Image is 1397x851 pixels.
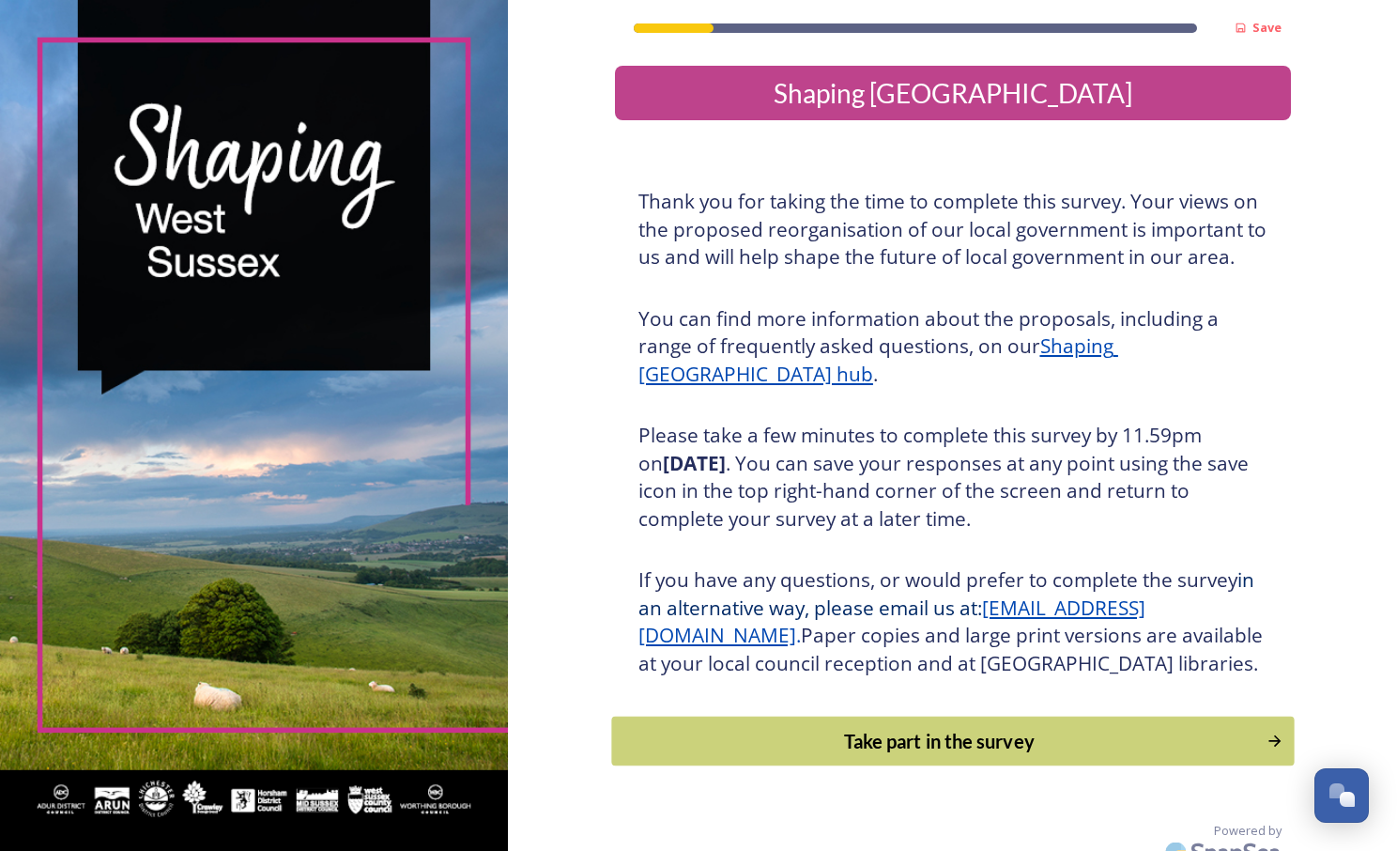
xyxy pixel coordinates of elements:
[1314,768,1369,823] button: Open Chat
[638,566,1259,621] span: in an alternative way, please email us at:
[638,422,1267,533] h3: Please take a few minutes to complete this survey by 11.59pm on . You can save your responses at ...
[611,717,1294,766] button: Continue
[1214,822,1282,840] span: Powered by
[638,188,1267,271] h3: Thank you for taking the time to complete this survey. Your views on the proposed reorganisation ...
[663,450,726,476] strong: [DATE]
[638,566,1267,677] h3: If you have any questions, or would prefer to complete the survey Paper copies and large print ve...
[638,333,1118,387] a: Shaping [GEOGRAPHIC_DATA] hub
[1252,19,1282,36] strong: Save
[622,73,1283,113] div: Shaping [GEOGRAPHIC_DATA]
[796,622,801,648] span: .
[622,727,1256,755] div: Take part in the survey
[638,595,1145,649] a: [EMAIL_ADDRESS][DOMAIN_NAME]
[638,305,1267,389] h3: You can find more information about the proposals, including a range of frequently asked question...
